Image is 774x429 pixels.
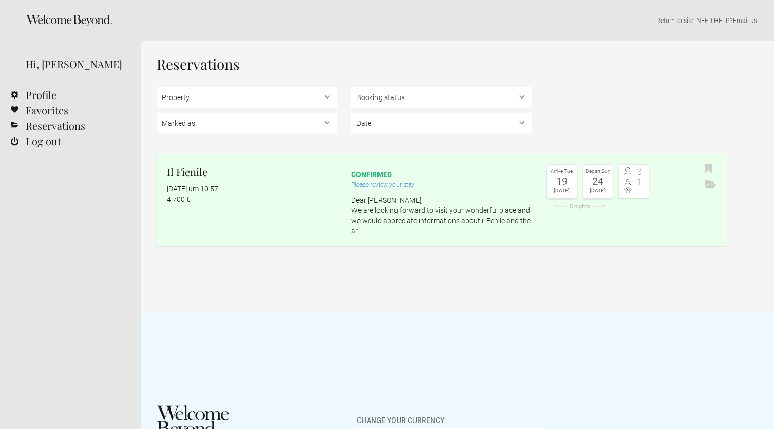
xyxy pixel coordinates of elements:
[357,405,444,426] span: Change your currency
[733,16,757,25] a: Email us
[634,178,646,186] span: 1
[167,195,191,203] flynt-currency: 4.700 €
[351,87,532,108] select: , ,
[157,56,727,72] h1: Reservations
[586,186,610,196] div: [DATE]
[157,15,759,26] p: | NEED HELP? .
[634,168,646,177] span: 3
[157,113,337,133] select: , , ,
[550,176,574,186] div: 19
[586,176,610,186] div: 24
[26,56,126,72] div: Hi, [PERSON_NAME]
[634,187,646,195] span: -
[702,177,719,192] button: Archive
[351,169,532,180] div: confirmed
[351,180,532,190] div: Please review your stay
[702,162,715,177] button: Bookmark
[167,164,337,180] h2: Il Fienile
[656,16,693,25] a: Return to site
[157,154,727,246] a: Il Fienile [DATE] um 10:57 4.700 € confirmed Please review your stay Dear [PERSON_NAME],We are lo...
[351,195,532,236] p: Dear [PERSON_NAME], We are looking forward to visit your wonderful place and we would appreciate ...
[546,204,613,209] div: 5 nights
[586,167,610,176] div: Depart Sun
[351,113,532,133] select: ,
[550,186,574,196] div: [DATE]
[167,185,218,193] flynt-date-display: [DATE] um 10:57
[550,167,574,176] div: Arrive Tue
